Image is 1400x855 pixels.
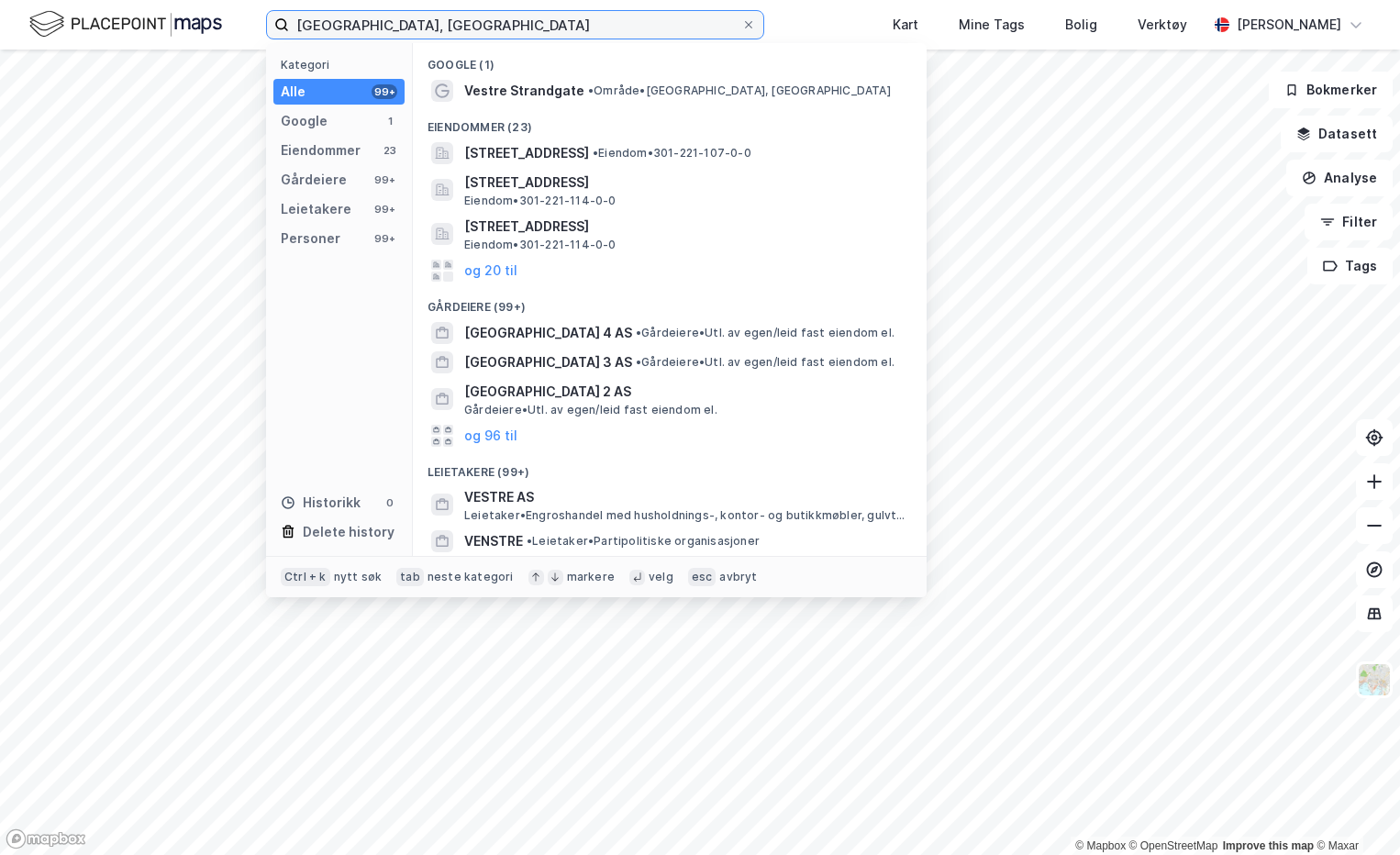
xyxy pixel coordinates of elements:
div: Google (1) [413,43,927,76]
div: Personer [281,228,340,250]
div: 0 [383,495,397,510]
div: esc [688,568,717,586]
div: Leietakere [281,198,351,220]
div: Kategori [281,58,405,72]
span: • [636,326,641,339]
button: og 20 til [464,260,517,282]
span: VESTRE AS [464,486,905,508]
div: Eiendommer [281,139,361,161]
div: Mine Tags [959,14,1025,36]
iframe: Chat Widget [1308,767,1400,855]
span: [GEOGRAPHIC_DATA] 4 AS [464,322,632,344]
span: Vestre Strandgate [464,80,584,102]
div: [PERSON_NAME] [1237,14,1341,36]
div: Bolig [1065,14,1097,36]
span: • [588,83,594,97]
div: 99+ [372,231,397,246]
button: Analyse [1286,160,1393,196]
span: Eiendom • 301-221-107-0-0 [593,146,751,161]
div: 1 [383,114,397,128]
span: [STREET_ADDRESS] [464,142,589,164]
div: Gårdeiere (99+) [413,285,927,318]
div: markere [567,570,615,584]
div: Leietakere (99+) [413,450,927,483]
img: Z [1357,662,1392,697]
div: avbryt [719,570,757,584]
button: og 96 til [464,425,517,447]
div: Kart [893,14,918,36]
div: nytt søk [334,570,383,584]
div: Verktøy [1138,14,1187,36]
div: Historikk [281,492,361,514]
span: VENSTRE [464,530,523,552]
a: Mapbox homepage [6,828,86,849]
span: Leietaker • Partipolitiske organisasjoner [527,534,760,549]
div: velg [649,570,673,584]
a: Mapbox [1075,839,1126,852]
span: [STREET_ADDRESS] [464,172,905,194]
button: Datasett [1281,116,1393,152]
div: Alle [281,81,306,103]
div: Google [281,110,328,132]
button: Filter [1305,204,1393,240]
span: Gårdeiere • Utl. av egen/leid fast eiendom el. [464,403,717,417]
div: 99+ [372,202,397,217]
span: • [636,355,641,369]
a: OpenStreetMap [1129,839,1218,852]
div: 23 [383,143,397,158]
div: Kontrollprogram for chat [1308,767,1400,855]
input: Søk på adresse, matrikkel, gårdeiere, leietakere eller personer [289,11,741,39]
span: Gårdeiere • Utl. av egen/leid fast eiendom el. [636,355,894,370]
a: Improve this map [1223,839,1314,852]
div: 99+ [372,172,397,187]
span: [STREET_ADDRESS] [464,216,905,238]
button: Bokmerker [1269,72,1393,108]
div: neste kategori [428,570,514,584]
span: [GEOGRAPHIC_DATA] 3 AS [464,351,632,373]
span: Område • [GEOGRAPHIC_DATA], [GEOGRAPHIC_DATA] [588,83,891,98]
span: Eiendom • 301-221-114-0-0 [464,238,617,252]
div: Eiendommer (23) [413,105,927,139]
span: [GEOGRAPHIC_DATA] 2 AS [464,381,905,403]
div: 99+ [372,84,397,99]
span: Gårdeiere • Utl. av egen/leid fast eiendom el. [636,326,894,340]
span: • [527,534,532,548]
span: Leietaker • Engroshandel med husholdnings-, kontor- og butikkmøbler, gulvtepper og belysningsutstyr [464,508,908,523]
div: Gårdeiere [281,169,347,191]
span: Eiendom • 301-221-114-0-0 [464,194,617,208]
div: Ctrl + k [281,568,330,586]
div: tab [396,568,424,586]
img: logo.f888ab2527a4732fd821a326f86c7f29.svg [29,8,222,40]
div: Delete history [303,521,394,543]
span: • [593,146,598,160]
button: Tags [1307,248,1393,284]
